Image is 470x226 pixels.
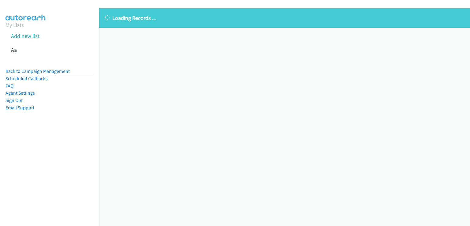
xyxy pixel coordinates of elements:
a: Back to Campaign Management [6,68,70,74]
a: Agent Settings [6,90,35,96]
a: My Lists [6,21,24,28]
p: Loading Records ... [105,14,464,22]
a: Aa [11,46,17,53]
a: Email Support [6,105,34,111]
a: Sign Out [6,97,23,103]
a: Add new list [11,32,39,40]
a: FAQ [6,83,13,89]
a: Scheduled Callbacks [6,76,48,81]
